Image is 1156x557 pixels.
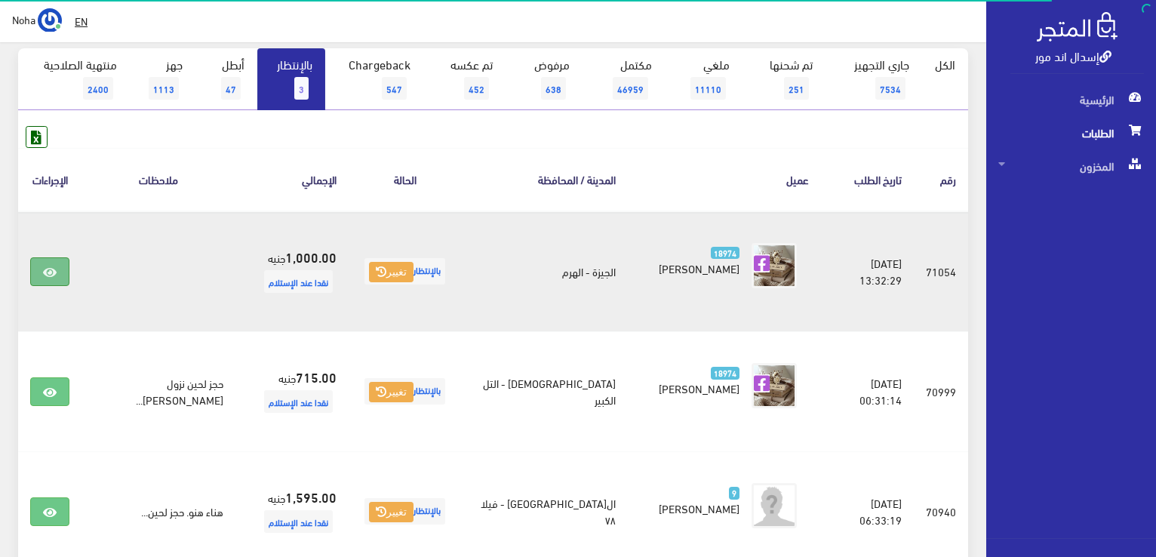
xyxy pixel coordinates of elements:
th: رقم [914,148,968,211]
td: [DEMOGRAPHIC_DATA] - التل الكبير [461,331,628,451]
strong: 1,595.00 [285,487,337,506]
th: المدينة / المحافظة [461,148,628,211]
span: [PERSON_NAME] [659,497,739,519]
img: picture [752,363,797,408]
a: المخزون [986,149,1156,183]
button: تغيير [369,382,414,403]
span: نقدا عند الإستلام [264,270,333,293]
span: بالإنتظار [364,258,445,285]
span: الطلبات [998,116,1144,149]
strong: 715.00 [296,367,337,386]
span: 46959 [613,77,648,100]
th: تاريخ الطلب [821,148,914,211]
a: مكتمل46959 [583,48,665,110]
span: 18974 [711,367,740,380]
span: 452 [464,77,489,100]
a: بالإنتظار3 [257,48,325,110]
td: الجيزة - الهرم [461,211,628,332]
strong: 1,000.00 [285,247,337,266]
span: 9 [729,487,740,500]
a: تم عكسه452 [423,48,506,110]
span: 638 [541,77,566,100]
a: ملغي11110 [665,48,742,110]
span: الرئيسية [998,83,1144,116]
span: [PERSON_NAME] [659,257,739,278]
a: 18974 [PERSON_NAME] [652,363,739,396]
span: 18974 [711,247,740,260]
a: الرئيسية [986,83,1156,116]
a: مرفوض638 [506,48,583,110]
span: المخزون [998,149,1144,183]
button: تغيير [369,262,414,283]
span: 3 [294,77,309,100]
a: جهز1113 [130,48,195,110]
a: الطلبات [986,116,1156,149]
img: ... [38,8,62,32]
a: EN [69,8,94,35]
a: 18974 [PERSON_NAME] [652,243,739,276]
th: الحالة [349,148,461,211]
button: تغيير [369,502,414,523]
span: 251 [784,77,809,100]
td: جنيه [235,211,349,332]
span: بالإنتظار [364,498,445,525]
a: أبطل47 [195,48,257,110]
span: 1113 [149,77,179,100]
span: نقدا عند الإستلام [264,510,333,533]
a: تم شحنها251 [742,48,825,110]
a: ... Noha [12,8,62,32]
th: الإجراءات [18,148,81,211]
span: نقدا عند الإستلام [264,390,333,413]
a: منتهية الصلاحية2400 [18,48,130,110]
a: Chargeback547 [325,48,423,110]
a: 9 [PERSON_NAME] [652,483,739,516]
th: عميل [628,148,821,211]
img: . [1037,12,1118,42]
td: 71054 [914,211,968,332]
td: 70999 [914,331,968,451]
span: 11110 [690,77,726,100]
img: avatar.png [752,483,797,528]
span: 7534 [875,77,905,100]
span: Noha [12,10,35,29]
a: إسدال اند مور [1035,45,1111,66]
span: بالإنتظار [364,378,445,405]
td: حجز لحين نزول [PERSON_NAME]... [81,331,235,451]
a: جاري التجهيز7534 [825,48,923,110]
span: 2400 [83,77,113,100]
iframe: Drift Widget Chat Controller [18,454,75,511]
span: 47 [221,77,241,100]
u: EN [75,11,88,30]
a: الكل [922,48,968,80]
td: جنيه [235,331,349,451]
span: [PERSON_NAME] [659,377,739,399]
span: 547 [382,77,407,100]
td: [DATE] 00:31:14 [821,331,914,451]
td: [DATE] 13:32:29 [821,211,914,332]
th: ملاحظات [81,148,235,211]
th: اﻹجمالي [235,148,349,211]
img: picture [752,243,797,288]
